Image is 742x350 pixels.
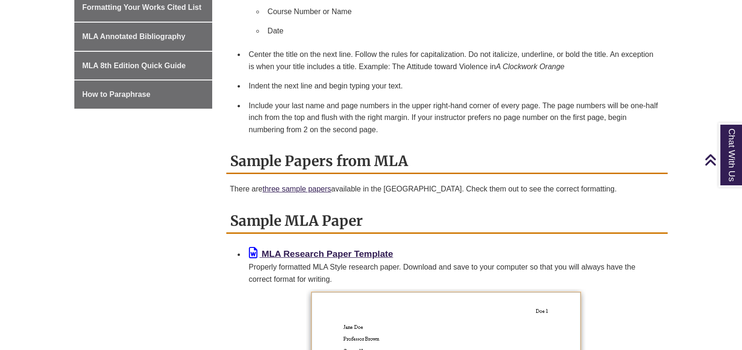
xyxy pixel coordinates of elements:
a: MLA 8th Edition Quick Guide [74,52,212,80]
p: There are available in the [GEOGRAPHIC_DATA]. Check them out to see the correct formatting. [230,183,664,195]
div: Properly formatted MLA Style research paper. Download and save to your computer so that you will ... [249,261,661,285]
li: Indent the next line and begin typing your text. [245,76,664,96]
h2: Sample Papers from MLA [226,149,668,174]
span: Formatting Your Works Cited List [82,3,201,11]
span: MLA Annotated Bibliography [82,32,185,40]
a: Back to Top [704,153,740,166]
span: How to Paraphrase [82,90,151,98]
a: MLA Annotated Bibliography [74,23,212,51]
a: How to Paraphrase [74,80,212,109]
em: A Clockwork Orange [496,63,565,71]
li: Include your last name and page numbers in the upper right-hand corner of every page. The page nu... [245,96,664,140]
li: Date [264,21,661,41]
a: MLA Research Paper Template [249,250,393,258]
li: Course Number or Name [264,2,661,22]
a: three sample papers [263,185,331,193]
li: Center the title on the next line. Follow the rules for capitalization. Do not italicize, underli... [245,45,664,76]
h2: Sample MLA Paper [226,209,668,234]
b: MLA Research Paper Template [262,249,393,259]
span: MLA 8th Edition Quick Guide [82,62,186,70]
